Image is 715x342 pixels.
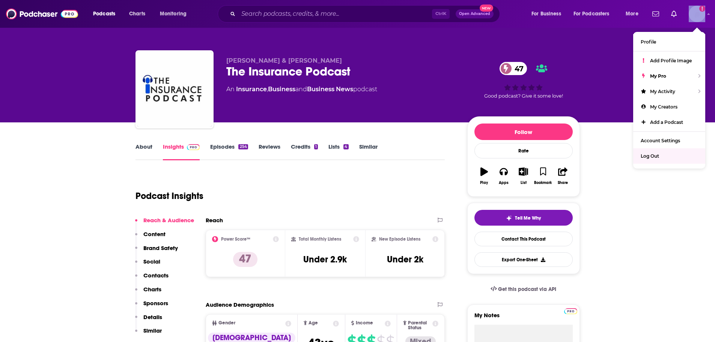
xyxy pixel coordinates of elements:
[163,143,200,160] a: InsightsPodchaser Pro
[474,232,573,246] a: Contact This Podcast
[135,190,203,202] h1: Podcast Insights
[226,57,342,64] span: [PERSON_NAME] & [PERSON_NAME]
[513,163,533,190] button: List
[574,9,610,19] span: For Podcasters
[225,5,507,23] div: Search podcasts, credits, & more...
[480,5,493,12] span: New
[218,321,235,325] span: Gender
[137,52,212,127] img: The Insurance Podcast
[633,32,705,169] ul: Show profile menu
[236,86,267,93] a: Insurance
[143,258,160,265] p: Social
[143,272,169,279] p: Contacts
[314,144,318,149] div: 1
[135,327,162,341] button: Similar
[553,163,572,190] button: Share
[650,104,677,110] span: My Creators
[295,86,307,93] span: and
[649,8,662,20] a: Show notifications dropdown
[259,143,280,160] a: Reviews
[515,215,541,221] span: Tell Me Why
[521,181,527,185] div: List
[526,8,570,20] button: open menu
[650,73,666,79] span: My Pro
[689,6,705,22] span: Logged in as Marketing09
[633,99,705,115] a: My Creators
[93,9,115,19] span: Podcasts
[226,85,377,94] div: An podcast
[699,6,705,12] svg: Add a profile image
[641,138,680,143] span: Account Settings
[291,143,318,160] a: Credits1
[474,163,494,190] button: Play
[507,62,527,75] span: 47
[238,144,248,149] div: 254
[408,321,431,330] span: Parental Status
[432,9,450,19] span: Ctrl K
[307,86,353,93] a: Business News
[626,9,638,19] span: More
[6,7,78,21] img: Podchaser - Follow, Share and Rate Podcasts
[135,143,152,160] a: About
[143,286,161,293] p: Charts
[650,58,692,63] span: Add Profile Image
[474,252,573,267] button: Export One-Sheet
[135,313,162,327] button: Details
[206,217,223,224] h2: Reach
[480,181,488,185] div: Play
[379,237,420,242] h2: New Episode Listens
[135,231,166,244] button: Content
[221,237,250,242] h2: Power Score™
[143,244,178,252] p: Brand Safety
[494,163,513,190] button: Apps
[485,280,563,298] a: Get this podcast via API
[633,34,705,50] a: Profile
[143,217,194,224] p: Reach & Audience
[668,8,680,20] a: Show notifications dropdown
[143,313,162,321] p: Details
[328,143,348,160] a: Lists4
[143,300,168,307] p: Sponsors
[506,215,512,221] img: tell me why sparkle
[135,217,194,231] button: Reach & Audience
[689,6,705,22] button: Show profile menu
[534,181,552,185] div: Bookmark
[650,119,683,125] span: Add a Podcast
[558,181,568,185] div: Share
[564,307,577,314] a: Pro website
[569,8,620,20] button: open menu
[531,9,561,19] span: For Business
[387,254,423,265] h3: Under 2k
[267,86,268,93] span: ,
[499,181,509,185] div: Apps
[484,93,563,99] span: Good podcast? Give it some love!
[343,144,348,149] div: 4
[474,312,573,325] label: My Notes
[135,300,168,313] button: Sponsors
[498,286,556,292] span: Get this podcast via API
[474,124,573,140] button: Follow
[160,9,187,19] span: Monitoring
[356,321,373,325] span: Income
[233,252,257,267] p: 47
[633,133,705,148] a: Account Settings
[359,143,378,160] a: Similar
[299,237,341,242] h2: Total Monthly Listens
[500,62,527,75] a: 47
[143,327,162,334] p: Similar
[633,115,705,130] a: Add a Podcast
[641,39,656,45] span: Profile
[641,153,659,159] span: Log Out
[474,143,573,158] div: Rate
[135,244,178,258] button: Brand Safety
[129,9,145,19] span: Charts
[268,86,295,93] a: Business
[135,258,160,272] button: Social
[459,12,490,16] span: Open Advanced
[456,9,494,18] button: Open AdvancedNew
[309,321,318,325] span: Age
[210,143,248,160] a: Episodes254
[135,272,169,286] button: Contacts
